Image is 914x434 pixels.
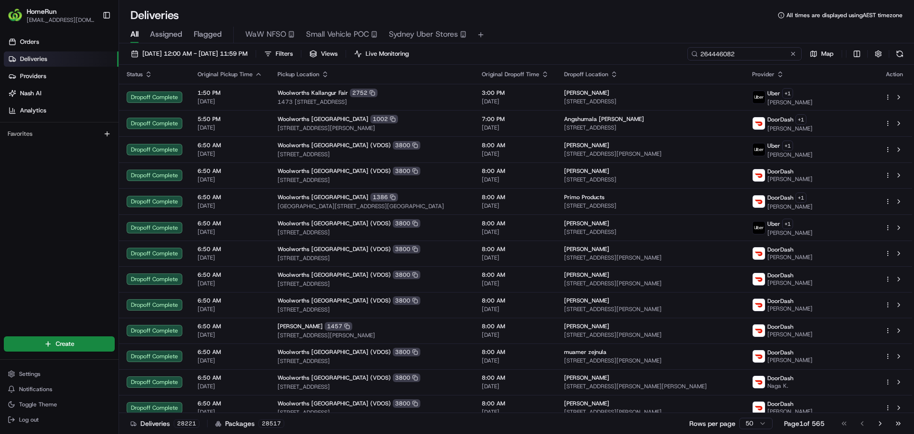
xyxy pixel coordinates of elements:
span: [EMAIL_ADDRESS][DOMAIN_NAME] [27,16,95,24]
span: 8:00 AM [482,245,549,253]
span: DoorDash [767,116,794,123]
span: [PERSON_NAME] [767,305,813,313]
div: 3800 [393,141,420,150]
span: [STREET_ADDRESS] [278,383,467,391]
span: [PERSON_NAME] [767,203,813,211]
span: [STREET_ADDRESS] [564,176,737,183]
span: Status [127,71,143,78]
span: Woolworths [GEOGRAPHIC_DATA] [278,193,368,201]
span: [STREET_ADDRESS][PERSON_NAME] [278,332,467,339]
span: [STREET_ADDRESS] [564,228,737,236]
img: doordash_logo_v2.png [753,350,765,363]
span: [PERSON_NAME] [767,175,813,183]
span: Woolworths [GEOGRAPHIC_DATA] (VDOS) [278,271,391,279]
span: Uber [767,90,780,97]
span: [DATE] [482,202,549,210]
a: 📗Knowledge Base [6,134,77,151]
input: Type to search [687,47,802,61]
span: [DATE] [198,357,262,364]
span: Woolworths [GEOGRAPHIC_DATA] (VDOS) [278,374,391,382]
img: doordash_logo_v2.png [753,195,765,208]
p: Welcome 👋 [10,38,173,53]
span: 8:00 AM [482,297,549,304]
span: Dropoff Location [564,71,608,78]
span: [DATE] [482,331,549,339]
span: 8:00 AM [482,193,549,201]
span: Live Monitoring [366,50,409,58]
span: All times are displayed using AEST timezone [786,11,903,19]
span: Toggle Theme [19,401,57,408]
span: Orders [20,38,39,46]
span: [PERSON_NAME] [564,89,609,97]
img: uber-new-logo.jpeg [753,143,765,156]
span: [DATE] [198,254,262,262]
img: Nash [10,10,29,29]
img: doordash_logo_v2.png [753,299,765,311]
span: Woolworths [GEOGRAPHIC_DATA] (VDOS) [278,348,391,356]
img: doordash_logo_v2.png [753,117,765,130]
span: Providers [20,72,46,81]
span: [DATE] [482,254,549,262]
span: 6:50 AM [198,193,262,201]
button: Views [305,47,342,61]
div: 3800 [393,219,420,228]
span: [STREET_ADDRESS] [278,409,467,416]
button: Map [805,47,838,61]
div: 1002 [370,115,398,123]
span: [DATE] [482,98,549,105]
span: [DATE] [198,98,262,105]
span: Naga K. [767,382,794,390]
span: [STREET_ADDRESS] [278,176,467,184]
span: 6:50 AM [198,245,262,253]
span: [DATE] [198,280,262,287]
div: 2752 [350,89,378,97]
span: [STREET_ADDRESS] [564,202,737,210]
div: 1457 [325,322,352,331]
span: DoorDash [767,349,794,356]
span: Woolworths Kallangur Fair [278,89,348,97]
span: All [130,29,139,40]
span: [PERSON_NAME] [767,356,813,364]
button: Log out [4,413,115,426]
span: [PERSON_NAME] [767,125,813,132]
span: Pylon [95,161,115,169]
span: [STREET_ADDRESS][PERSON_NAME][PERSON_NAME] [564,383,737,390]
span: HomeRun [27,7,57,16]
span: [STREET_ADDRESS] [278,280,467,288]
span: [PERSON_NAME] [564,374,609,382]
span: WaW NFSO [245,29,286,40]
span: Analytics [20,106,46,115]
span: [PERSON_NAME] [564,245,609,253]
a: Nash AI [4,86,119,101]
div: Packages [215,419,284,428]
span: [STREET_ADDRESS][PERSON_NAME] [564,150,737,158]
span: [DATE] [482,408,549,416]
span: 6:50 AM [198,271,262,279]
span: [DATE] [482,176,549,183]
img: doordash_logo_v2.png [753,169,765,182]
div: 3800 [393,399,420,408]
span: Create [56,340,74,348]
span: [STREET_ADDRESS] [278,357,467,365]
span: Angshumala [PERSON_NAME] [564,115,644,123]
span: 8:00 AM [482,141,549,149]
span: [DATE] [198,150,262,158]
span: Assigned [150,29,182,40]
span: 8:00 AM [482,167,549,175]
span: 6:50 AM [198,297,262,304]
button: Toggle Theme [4,398,115,411]
span: Woolworths [GEOGRAPHIC_DATA] (VDOS) [278,141,391,149]
div: 3800 [393,271,420,279]
span: 6:50 AM [198,348,262,356]
span: [PERSON_NAME] [564,167,609,175]
span: 6:50 AM [198,220,262,227]
img: doordash_logo_v2.png [753,273,765,285]
div: 3800 [393,296,420,305]
span: Filters [276,50,293,58]
span: 8:00 AM [482,400,549,407]
button: Start new chat [162,94,173,105]
span: 8:00 AM [482,271,549,279]
span: [STREET_ADDRESS][PERSON_NAME] [564,408,737,416]
button: +1 [782,219,793,229]
div: 3800 [393,167,420,175]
